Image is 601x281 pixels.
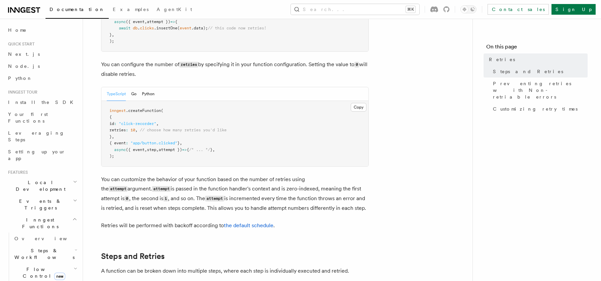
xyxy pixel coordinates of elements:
span: { event [109,141,126,145]
span: retries [109,128,126,132]
span: Node.js [8,63,40,69]
span: Inngest Functions [5,217,72,230]
span: Local Development [5,179,73,192]
span: { [175,19,177,24]
span: , [112,32,114,37]
span: Features [5,170,28,175]
span: .createFunction [126,108,161,113]
span: Preventing retries with Non-retriable errors [493,80,588,100]
span: .insertOne [154,26,177,30]
span: Steps & Workflows [12,247,75,261]
span: step [147,147,156,152]
span: , [135,128,138,132]
a: Leveraging Steps [5,127,79,146]
span: Inngest tour [5,90,37,95]
a: Steps and Retries [101,252,165,261]
span: { [187,147,189,152]
span: , [145,19,147,24]
span: Retries [489,56,515,63]
span: ( [161,108,163,113]
span: ); [109,154,114,158]
button: Steps & Workflows [12,245,79,263]
span: , [156,147,159,152]
span: db [133,26,138,30]
code: attempt [152,186,171,192]
span: attempt }) [159,147,182,152]
span: , [156,121,159,126]
span: , [180,141,182,145]
a: Retries [486,53,588,65]
button: Search...⌘K [291,4,419,15]
button: TypeScript [107,87,126,101]
button: Python [142,87,155,101]
span: event [180,26,191,30]
span: Your first Functions [8,112,48,124]
a: Install the SDK [5,96,79,108]
span: "app/button.clicked" [131,141,177,145]
a: Node.js [5,60,79,72]
button: Inngest Functions [5,214,79,233]
p: Retries will be performed with backoff according to . [101,221,369,230]
a: Contact sales [488,4,549,15]
span: . [138,26,140,30]
span: Setting up your app [8,149,66,161]
span: Python [8,76,32,81]
span: Events & Triggers [5,198,73,211]
span: { [109,115,112,119]
code: 0 [354,62,359,67]
span: Steps and Retries [493,68,563,75]
span: } [109,134,112,139]
span: Home [8,27,27,33]
span: Next.js [8,51,40,57]
span: // this code now retries! [208,26,266,30]
a: Examples [109,2,153,18]
a: the default schedule [224,222,273,229]
p: A function can be broken down into multiple steps, where each step is individually executed and r... [101,266,369,276]
span: , [145,147,147,152]
a: Home [5,24,79,36]
span: async [114,19,126,24]
button: Local Development [5,176,79,195]
span: Examples [113,7,149,12]
span: attempt }) [147,19,170,24]
a: Preventing retries with Non-retriable errors [490,78,588,103]
p: You can customize the behavior of your function based on the number of retries using the argument... [101,175,369,213]
span: Overview [14,236,83,241]
span: new [54,273,65,280]
button: Go [131,87,137,101]
span: , [112,134,114,139]
span: await [119,26,131,30]
span: } [177,141,180,145]
span: .data); [191,26,208,30]
code: 1 [163,196,168,201]
span: ); [109,39,114,43]
kbd: ⌘K [406,6,415,13]
a: Sign Up [551,4,596,15]
span: Customizing retry times [493,106,578,112]
a: Customizing retry times [490,103,588,115]
span: : [126,128,128,132]
p: You can configure the number of by specifying it in your function configuration. Setting the valu... [101,60,369,79]
span: ({ event [126,147,145,152]
span: 10 [131,128,135,132]
span: // choose how many retries you'd like [140,128,227,132]
span: AgentKit [157,7,192,12]
span: : [114,121,116,126]
span: Documentation [50,7,105,12]
a: Python [5,72,79,84]
span: ({ event [126,19,145,24]
span: Quick start [5,41,34,47]
span: Leveraging Steps [8,130,65,142]
a: Next.js [5,48,79,60]
span: async [114,147,126,152]
code: attempt [205,196,224,201]
h4: On this page [486,43,588,53]
span: "click-recorder" [119,121,156,126]
span: id [109,121,114,126]
span: => [170,19,175,24]
span: : [126,141,128,145]
span: } [210,147,212,152]
span: => [182,147,187,152]
span: , [212,147,215,152]
a: Setting up your app [5,146,79,164]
